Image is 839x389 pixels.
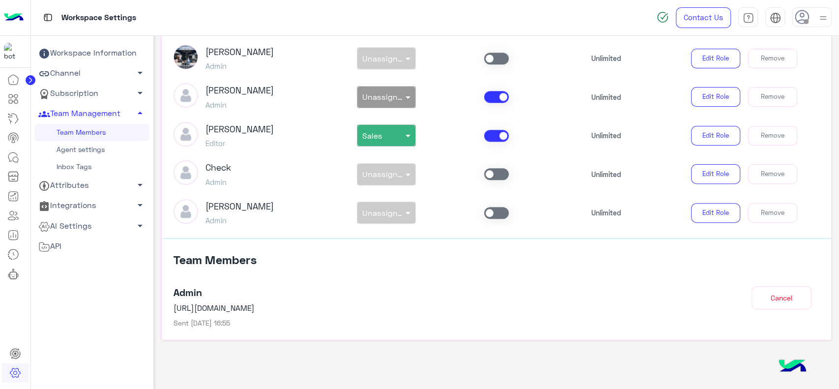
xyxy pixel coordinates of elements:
[205,216,274,225] h5: Admin
[174,199,198,224] img: defaultAdmin.png
[691,164,740,184] button: Edit Role
[174,253,820,274] h4: Team Members
[174,160,198,185] img: defaultAdmin.png
[738,7,758,28] a: tab
[743,12,754,24] img: tab
[752,286,811,309] button: Cancel
[61,11,136,25] p: Workspace Settings
[42,11,54,24] img: tab
[134,87,146,99] span: arrow_drop_down
[34,84,149,104] a: Subscription
[134,199,146,211] span: arrow_drop_down
[174,122,198,147] img: defaultAdmin.png
[591,169,621,180] p: Unlimited
[591,208,621,218] p: Unlimited
[174,45,198,69] img: picture
[676,7,731,28] a: Contact Us
[748,49,797,68] button: Remove
[205,124,274,135] h3: [PERSON_NAME]
[691,87,740,107] button: Edit Role
[134,107,146,119] span: arrow_drop_up
[748,203,797,223] button: Remove
[205,61,274,70] h5: Admin
[591,53,621,63] p: Unlimited
[205,162,231,173] h3: check
[174,302,658,314] p: [URL][DOMAIN_NAME]
[748,87,797,107] button: Remove
[205,201,274,212] h3: [PERSON_NAME]
[4,43,22,60] img: 114004088273201
[134,67,146,79] span: arrow_drop_down
[205,47,274,58] h3: [PERSON_NAME]
[134,179,146,191] span: arrow_drop_down
[34,63,149,84] a: Channel
[34,236,149,256] a: API
[174,319,230,327] span: Sent [DATE] 16:55
[38,240,61,253] span: API
[34,124,149,141] a: Team Members
[4,7,24,28] img: Logo
[174,83,198,108] img: defaultAdmin.png
[691,203,740,223] button: Edit Role
[34,141,149,158] a: Agent settings
[34,216,149,236] a: AI Settings
[205,85,274,96] h3: [PERSON_NAME]
[691,49,740,68] button: Edit Role
[34,158,149,176] a: Inbox Tags
[134,220,146,232] span: arrow_drop_down
[205,100,274,109] h5: Admin
[817,12,829,24] img: profile
[591,92,621,102] p: Unlimited
[770,12,781,24] img: tab
[748,164,797,184] button: Remove
[205,139,274,148] h5: Editor
[362,131,382,140] span: Sales
[657,11,668,23] img: spinner
[34,196,149,216] a: Integrations
[205,178,231,186] h5: Admin
[34,104,149,124] a: Team Management
[591,130,621,141] p: Unlimited
[691,126,740,146] button: Edit Role
[748,126,797,146] button: Remove
[174,286,658,298] h4: Admin
[34,43,149,63] a: Workspace Information
[34,176,149,196] a: Attributes
[775,350,810,384] img: hulul-logo.png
